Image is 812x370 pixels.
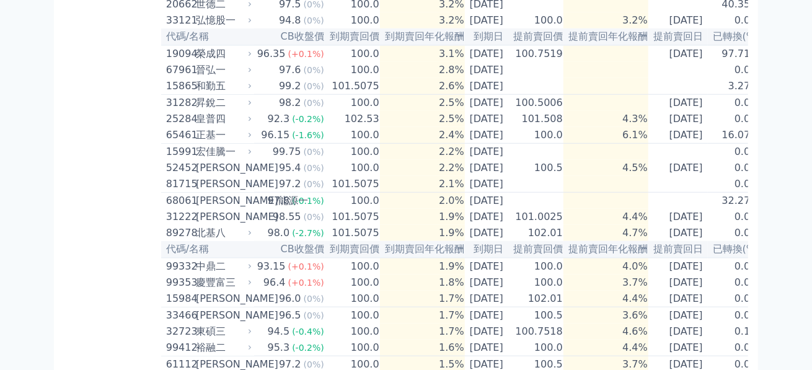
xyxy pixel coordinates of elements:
[325,275,380,291] td: 100.0
[380,209,465,225] td: 1.9%
[648,111,708,127] td: [DATE]
[325,241,380,258] th: 到期賣回價
[380,225,465,241] td: 1.9%
[166,161,193,175] div: 52452
[380,258,465,275] td: 1.9%
[708,12,761,29] td: 0.0%
[304,147,324,157] span: (0%)
[288,278,324,288] span: (+0.1%)
[708,78,761,95] td: 3.27%
[325,340,380,356] td: 100.0
[648,340,708,356] td: [DATE]
[166,63,193,77] div: 67961
[196,144,249,159] div: 宏佳騰一
[465,225,508,241] td: [DATE]
[258,128,292,143] div: 96.15
[166,144,193,159] div: 15991
[265,324,293,339] div: 94.5
[648,45,708,62] td: [DATE]
[254,241,325,258] th: CB收盤價
[563,209,648,225] td: 4.4%
[563,258,648,275] td: 4.0%
[648,291,708,307] td: [DATE]
[166,128,193,143] div: 65461
[465,78,508,95] td: [DATE]
[265,193,293,208] div: 97.8
[708,29,761,45] th: 已轉換(%)
[166,324,193,339] div: 32723
[563,12,648,29] td: 3.2%
[508,12,563,29] td: 100.0
[648,307,708,324] td: [DATE]
[276,308,304,323] div: 96.5
[304,311,324,320] span: (0%)
[304,163,324,173] span: (0%)
[563,307,648,324] td: 3.6%
[708,324,761,340] td: 0.1%
[465,209,508,225] td: [DATE]
[255,46,288,61] div: 96.35
[166,209,193,224] div: 31222
[276,13,304,28] div: 94.8
[196,112,249,126] div: 皇普四
[325,29,380,45] th: 到期賣回價
[380,62,465,78] td: 2.8%
[465,160,508,176] td: [DATE]
[270,209,304,224] div: 98.55
[648,324,708,340] td: [DATE]
[708,209,761,225] td: 0.0%
[261,275,288,290] div: 96.4
[166,112,193,126] div: 25284
[196,324,249,339] div: 東碩三
[292,196,324,206] span: (-0.1%)
[161,241,254,258] th: 代碼/名稱
[648,127,708,144] td: [DATE]
[465,62,508,78] td: [DATE]
[508,241,563,258] th: 提前賣回價
[166,193,193,208] div: 68061
[196,226,249,240] div: 北基八
[196,275,249,290] div: 慶豐富三
[304,179,324,189] span: (0%)
[380,111,465,127] td: 2.5%
[325,12,380,29] td: 100.0
[708,258,761,275] td: 0.0%
[708,340,761,356] td: 0.0%
[196,259,249,274] div: 中鼎二
[508,225,563,241] td: 102.01
[380,291,465,307] td: 1.7%
[465,12,508,29] td: [DATE]
[563,324,648,340] td: 4.6%
[508,29,563,45] th: 提前賣回價
[325,258,380,275] td: 100.0
[563,225,648,241] td: 4.7%
[166,177,193,192] div: 81715
[465,111,508,127] td: [DATE]
[292,114,324,124] span: (-0.2%)
[196,46,249,61] div: 榮成四
[648,275,708,291] td: [DATE]
[708,45,761,62] td: 97.71%
[325,193,380,209] td: 100.0
[465,127,508,144] td: [DATE]
[166,95,193,110] div: 31282
[325,62,380,78] td: 100.0
[166,275,193,290] div: 99353
[166,226,193,240] div: 89278
[380,127,465,144] td: 2.4%
[380,95,465,112] td: 2.5%
[325,160,380,176] td: 100.0
[508,111,563,127] td: 101.508
[196,79,249,94] div: 和勤五
[325,176,380,193] td: 101.5075
[465,29,508,45] th: 到期日
[166,308,193,323] div: 33466
[465,144,508,161] td: [DATE]
[708,291,761,307] td: 0.0%
[304,65,324,75] span: (0%)
[325,324,380,340] td: 100.0
[166,46,193,61] div: 19094
[166,79,193,94] div: 15865
[325,78,380,95] td: 101.5075
[166,259,193,274] div: 99332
